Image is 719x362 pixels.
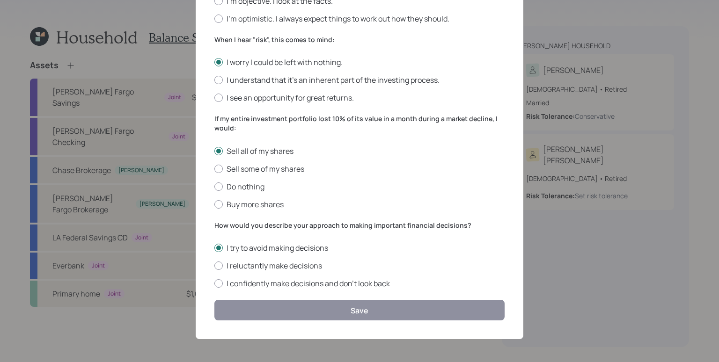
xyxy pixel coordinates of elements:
label: I try to avoid making decisions [214,243,505,253]
label: When I hear "risk", this comes to mind: [214,35,505,44]
label: Sell some of my shares [214,164,505,174]
label: I see an opportunity for great returns. [214,93,505,103]
label: Do nothing [214,181,505,192]
div: Save [351,305,368,316]
button: Save [214,300,505,320]
label: Buy more shares [214,199,505,210]
label: I understand that it’s an inherent part of the investing process. [214,75,505,85]
label: If my entire investment portfolio lost 10% of its value in a month during a market decline, I would: [214,114,505,132]
label: I'm optimistic. I always expect things to work out how they should. [214,14,505,24]
label: Sell all of my shares [214,146,505,156]
label: How would you describe your approach to making important financial decisions? [214,221,505,230]
label: I confidently make decisions and don’t look back [214,278,505,289]
label: I reluctantly make decisions [214,261,505,271]
label: I worry I could be left with nothing. [214,57,505,67]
